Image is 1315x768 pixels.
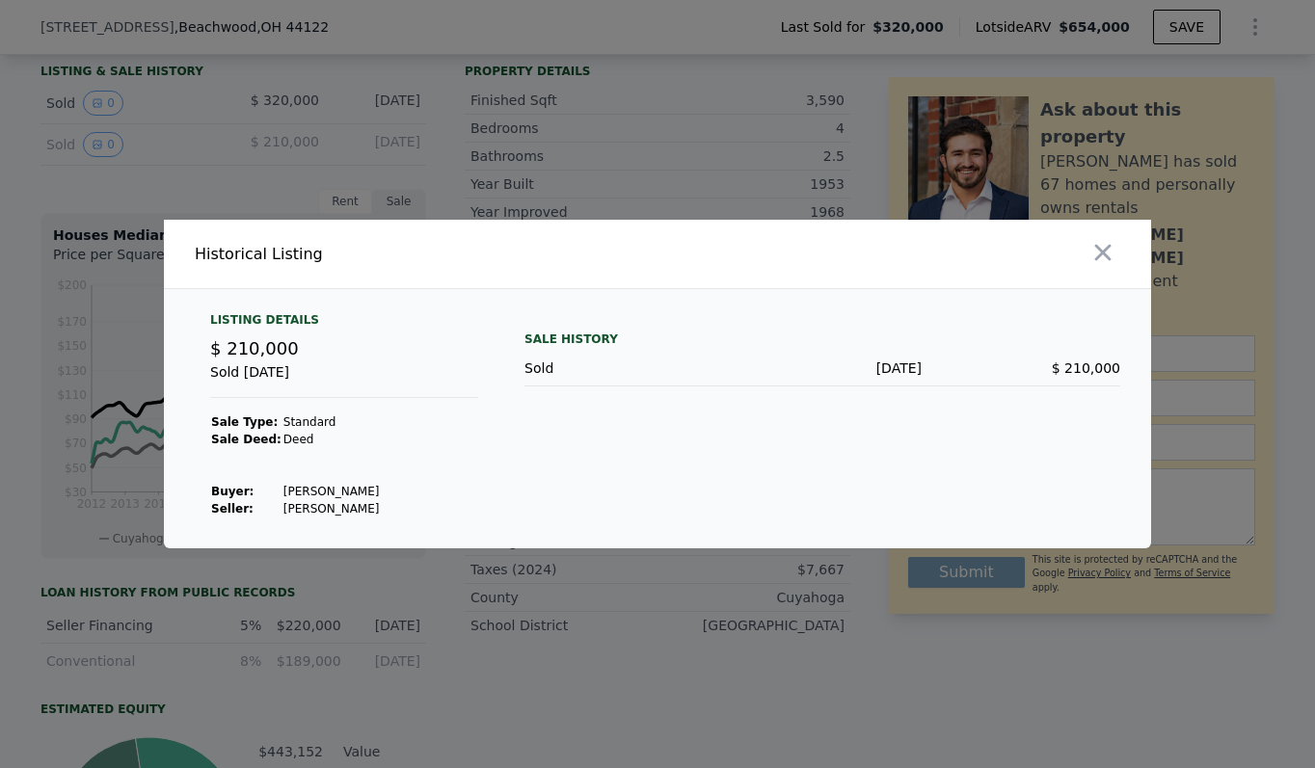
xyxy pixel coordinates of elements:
div: Sold [DATE] [210,362,478,398]
strong: Seller : [211,502,254,516]
strong: Buyer : [211,485,254,498]
td: [PERSON_NAME] [282,483,381,500]
div: Sold [524,358,723,378]
span: $ 210,000 [210,338,299,358]
td: [PERSON_NAME] [282,500,381,517]
strong: Sale Type: [211,415,278,429]
td: Standard [282,413,381,431]
div: Sale History [524,328,1120,351]
span: $ 210,000 [1052,360,1120,376]
strong: Sale Deed: [211,433,282,446]
div: Listing Details [210,312,478,335]
div: [DATE] [723,358,922,378]
td: Deed [282,431,381,448]
div: Historical Listing [195,243,650,266]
